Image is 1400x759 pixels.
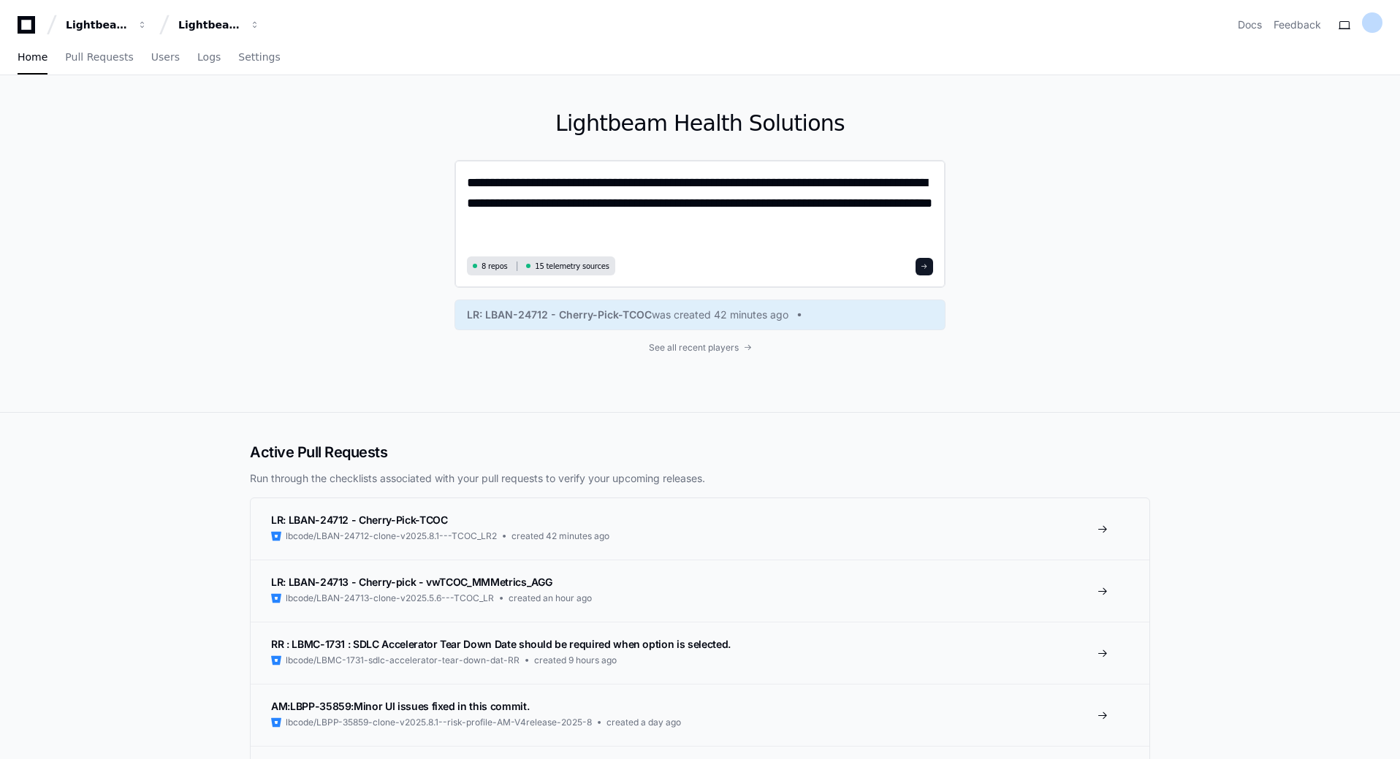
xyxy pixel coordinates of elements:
span: Pull Requests [65,53,133,61]
a: See all recent players [454,342,946,354]
span: lbcode/LBAN-24712-clone-v2025.8.1---TCOC_LR2 [286,530,497,542]
p: Run through the checklists associated with your pull requests to verify your upcoming releases. [250,471,1150,486]
span: created 42 minutes ago [511,530,609,542]
h1: Lightbeam Health Solutions [454,110,946,137]
span: 15 telemetry sources [535,261,609,272]
span: See all recent players [649,342,739,354]
h2: Active Pull Requests [250,442,1150,462]
span: created 9 hours ago [534,655,617,666]
span: Users [151,53,180,61]
span: LR: LBAN-24713 - Cherry-pick - vwTCOC_MMMetrics_AGG [271,576,552,588]
span: lbcode/LBAN-24713-clone-v2025.5.6---TCOC_LR [286,592,494,604]
a: Pull Requests [65,41,133,75]
span: lbcode/LBMC-1731-sdlc-accelerator-tear-down-dat-RR [286,655,520,666]
a: Logs [197,41,221,75]
span: AM:LBPP-35859:Minor UI issues fixed in this commit. [271,700,529,712]
span: created a day ago [606,717,681,728]
a: Home [18,41,47,75]
a: Users [151,41,180,75]
a: RR : LBMC-1731 : SDLC Accelerator Tear Down Date should be required when option is selected.lbcod... [251,622,1149,684]
a: Settings [238,41,280,75]
span: created an hour ago [509,592,592,604]
span: Settings [238,53,280,61]
a: LR: LBAN-24713 - Cherry-pick - vwTCOC_MMMetrics_AGGlbcode/LBAN-24713-clone-v2025.5.6---TCOC_LRcre... [251,560,1149,622]
span: was created 42 minutes ago [652,308,788,322]
span: Logs [197,53,221,61]
span: Home [18,53,47,61]
button: Lightbeam Health [60,12,153,38]
a: LR: LBAN-24712 - Cherry-Pick-TCOCwas created 42 minutes ago [467,308,933,322]
div: Lightbeam Health Solutions [178,18,241,32]
button: Feedback [1274,18,1321,32]
a: AM:LBPP-35859:Minor UI issues fixed in this commit.lbcode/LBPP-35859-clone-v2025.8.1--risk-profil... [251,684,1149,746]
span: RR : LBMC-1731 : SDLC Accelerator Tear Down Date should be required when option is selected. [271,638,731,650]
a: Docs [1238,18,1262,32]
button: Lightbeam Health Solutions [172,12,266,38]
span: LR: LBAN-24712 - Cherry-Pick-TCOC [271,514,447,526]
span: lbcode/LBPP-35859-clone-v2025.8.1--risk-profile-AM-V4release-2025-8 [286,717,592,728]
a: LR: LBAN-24712 - Cherry-Pick-TCOClbcode/LBAN-24712-clone-v2025.8.1---TCOC_LR2created 42 minutes ago [251,498,1149,560]
div: Lightbeam Health [66,18,129,32]
span: 8 repos [482,261,508,272]
span: LR: LBAN-24712 - Cherry-Pick-TCOC [467,308,652,322]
